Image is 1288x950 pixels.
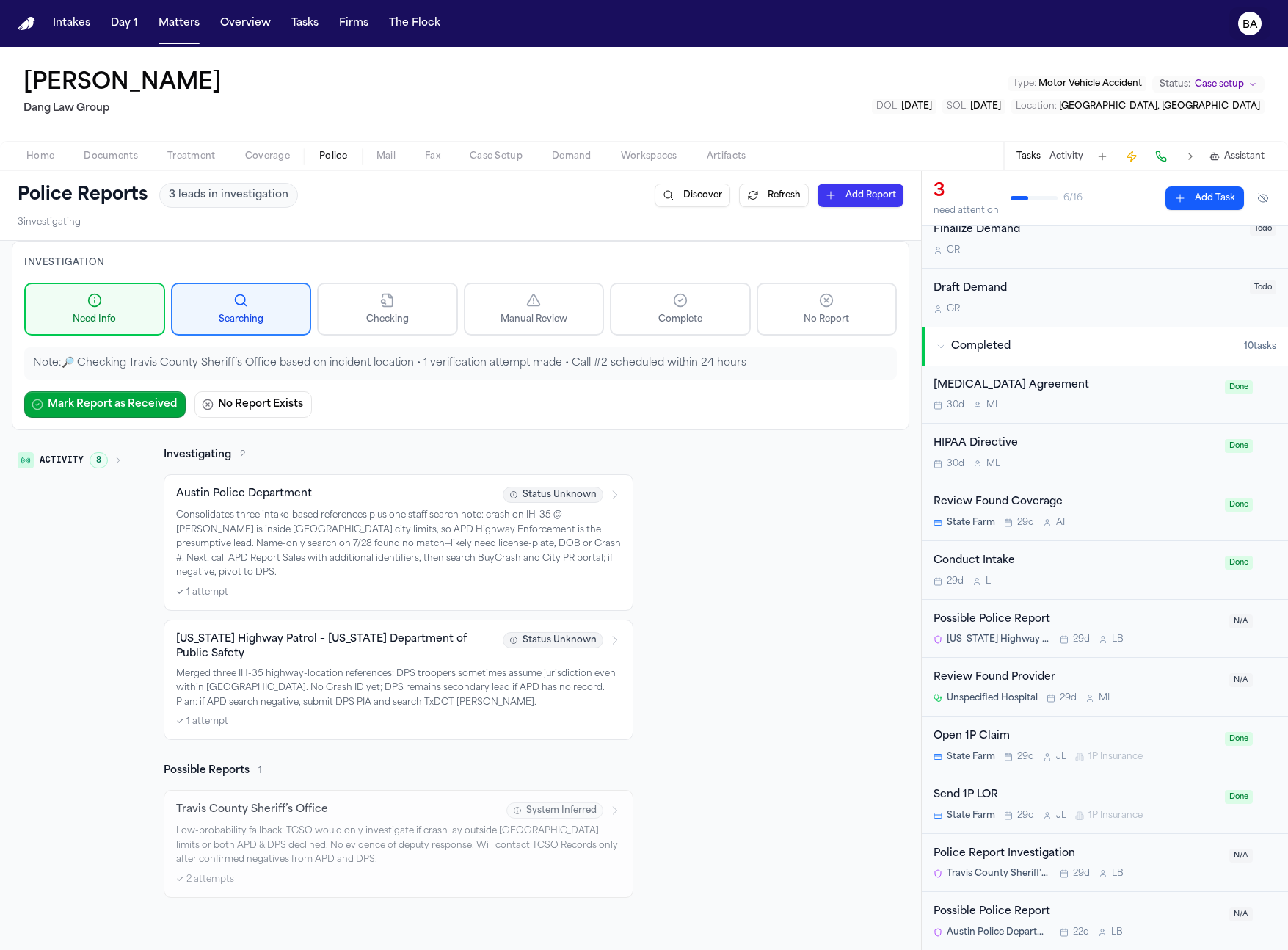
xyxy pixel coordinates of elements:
span: [DATE] [970,102,1001,111]
span: 29d [1017,810,1034,822]
div: Open task: Conduct Intake [922,541,1288,600]
a: Home [18,17,35,31]
button: Discover [655,184,730,207]
h1: [PERSON_NAME] [23,70,222,97]
div: ✓ 1 attempt [176,716,621,728]
span: 29d [1060,692,1077,704]
a: The Flock [383,10,446,37]
div: [MEDICAL_DATA] Agreement [934,377,1216,394]
div: Open task: HIPAA Directive [922,424,1288,482]
span: L B [1112,634,1124,645]
button: Checking [317,283,458,336]
span: C R [947,303,960,315]
div: Open task: Finalize Demand [922,210,1288,269]
span: 1 [258,765,262,777]
span: Treatment [167,151,216,162]
button: Tasks [1016,151,1041,162]
button: Tasks [285,10,324,37]
p: Note: 🔎 Checking Travis County Sheriff’s Office based on incident location • 1 verification attem... [33,356,888,371]
div: Open task: Review Found Coverage [922,482,1288,541]
span: M L [1099,692,1113,704]
span: Location : [1016,102,1057,111]
a: Firms [333,10,374,37]
span: Case Setup [470,151,523,162]
span: System Inferred [506,802,603,819]
button: Hide completed tasks (⌘⇧H) [1250,186,1276,210]
div: Travis County Sheriff’s OfficeSystem InferredLow-probability fallback: TCSO would only investigat... [164,790,633,898]
span: N/A [1229,849,1253,863]
span: Investigation [24,258,105,267]
span: 1P Insurance [1088,810,1143,822]
span: Checking [366,313,409,325]
span: 1P Insurance [1088,751,1143,763]
div: Send 1P LOR [934,787,1216,804]
span: Done [1225,790,1253,804]
span: 3 investigating [18,217,81,228]
button: Completed10tasks [922,327,1288,366]
span: L [986,576,991,587]
span: Searching [219,313,263,325]
button: Need Info [24,283,165,336]
span: Status Unknown [503,632,603,648]
div: Finalize Demand [934,222,1241,239]
span: N/A [1229,907,1253,921]
span: 30d [947,399,964,411]
span: Manual Review [501,313,567,325]
span: A F [1056,517,1068,529]
p: Merged three IH-35 highway-location references: DPS troopers sometimes assume jurisdiction even w... [176,667,621,711]
span: Status Unknown [503,487,603,503]
button: No Report [757,283,898,336]
span: L B [1112,868,1124,880]
button: Create Immediate Task [1121,146,1142,167]
div: Austin Police DepartmentStatus UnknownConsolidates three intake-based references plus one staff s... [164,474,633,611]
div: Draft Demand [934,280,1241,297]
h1: Police Reports [18,184,148,207]
div: Open task: Open 1P Claim [922,717,1288,775]
span: Completed [951,339,1011,354]
span: No Report [804,313,849,325]
div: Review Found Provider [934,670,1220,686]
div: Open 1P Claim [934,728,1216,745]
button: Intakes [47,10,96,37]
span: SOL : [947,102,968,111]
a: Overview [214,10,277,37]
span: Home [26,151,54,162]
button: No Report Exists [194,391,312,418]
div: Review Found Coverage [934,494,1216,511]
span: Case setup [1195,79,1244,90]
button: Edit Type: Motor Vehicle Accident [1008,76,1146,91]
span: Assistant [1224,151,1265,162]
span: DOL : [876,102,899,111]
span: Mail [376,151,396,162]
span: Documents [84,151,138,162]
span: Unspecified Hospital [947,692,1038,704]
span: Police [319,151,347,162]
span: M L [986,399,1000,411]
span: Austin Police Department [947,927,1051,938]
span: Motor Vehicle Accident [1038,79,1142,88]
span: Coverage [245,151,290,162]
div: HIPAA Directive [934,435,1216,452]
div: Open task: Send 1P LOR [922,775,1288,834]
span: 29d [1073,868,1090,880]
span: 29d [947,576,964,587]
button: Add Report [818,184,903,207]
div: [US_STATE] Highway Patrol – [US_STATE] Department of Public SafetyStatus UnknownMerged three IH-3... [164,620,633,741]
span: Workspaces [621,151,677,162]
span: Need Info [73,313,116,325]
span: Complete [658,313,702,325]
h2: Possible Reports [164,764,250,778]
span: 29d [1017,751,1034,763]
span: 30d [947,458,964,470]
span: Done [1225,498,1253,512]
div: Open task: Possible Police Report [922,600,1288,659]
span: [DATE] [901,102,932,111]
span: Done [1225,732,1253,746]
button: Manual Review [464,283,605,336]
span: Todo [1250,222,1276,236]
div: need attention [934,205,999,217]
button: Day 1 [105,10,144,37]
span: J L [1056,751,1066,763]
